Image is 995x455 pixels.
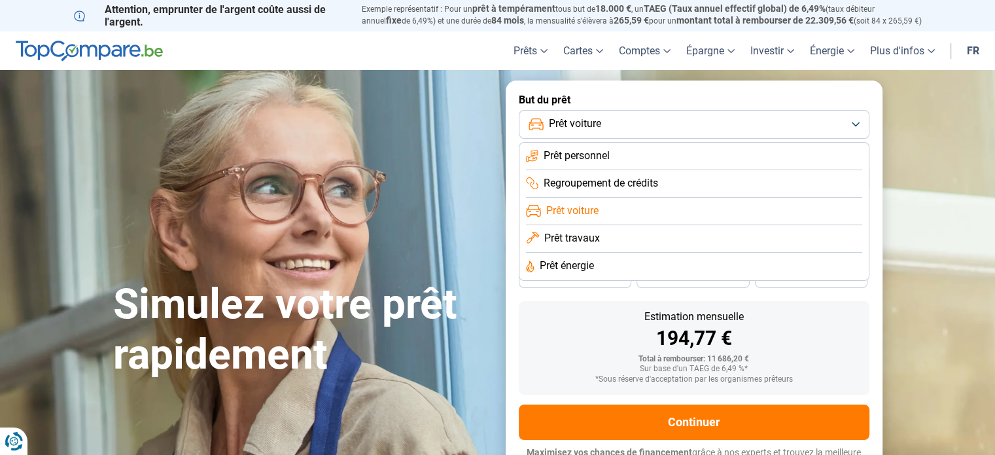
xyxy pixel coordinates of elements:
[491,15,524,26] span: 84 mois
[595,3,631,14] span: 18.000 €
[506,31,555,70] a: Prêts
[386,15,402,26] span: fixe
[113,280,490,380] h1: Simulez votre prêt rapidement
[529,312,859,322] div: Estimation mensuelle
[544,176,658,191] span: Regroupement de crédits
[74,3,346,28] p: Attention, emprunter de l'argent coûte aussi de l'argent.
[678,31,742,70] a: Épargne
[802,31,862,70] a: Énergie
[544,149,610,163] span: Prêt personnel
[529,329,859,348] div: 194,77 €
[561,274,589,282] span: 36 mois
[549,117,601,131] span: Prêt voiture
[797,274,826,282] span: 24 mois
[555,31,611,70] a: Cartes
[519,110,869,139] button: Prêt voiture
[519,405,869,440] button: Continuer
[644,3,826,14] span: TAEG (Taux annuel effectif global) de 6,49%
[16,41,163,62] img: TopCompare
[540,259,594,273] span: Prêt énergie
[362,3,922,27] p: Exemple représentatif : Pour un tous but de , un (taux débiteur annuel de 6,49%) et une durée de ...
[676,15,854,26] span: montant total à rembourser de 22.309,56 €
[959,31,987,70] a: fr
[546,204,599,218] span: Prêt voiture
[742,31,802,70] a: Investir
[862,31,943,70] a: Plus d'infos
[529,375,859,384] div: *Sous réserve d'acceptation par les organismes prêteurs
[529,365,859,374] div: Sur base d'un TAEG de 6,49 %*
[544,231,600,246] span: Prêt travaux
[678,274,707,282] span: 30 mois
[529,355,859,364] div: Total à rembourser: 11 686,20 €
[519,94,869,106] label: But du prêt
[611,31,678,70] a: Comptes
[472,3,555,14] span: prêt à tempérament
[614,15,649,26] span: 265,59 €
